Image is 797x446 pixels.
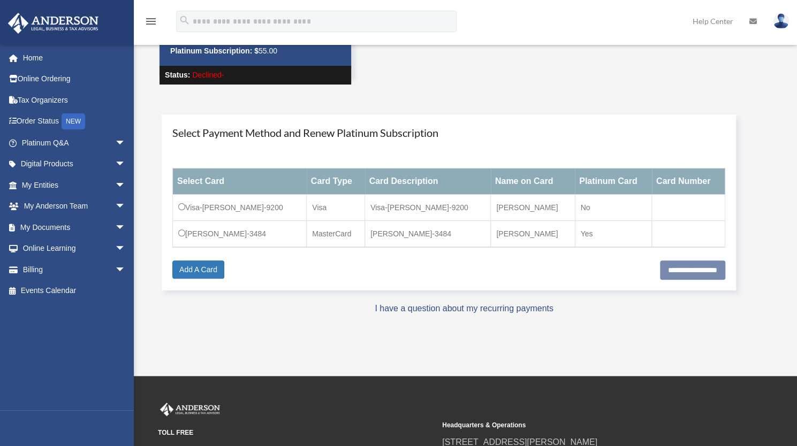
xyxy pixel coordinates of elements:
th: Select Card [173,168,307,195]
th: Card Number [652,168,725,195]
a: Events Calendar [7,280,142,302]
p: 55.00 [170,44,340,58]
td: No [575,195,652,221]
span: arrow_drop_down [115,259,136,281]
td: [PERSON_NAME] [491,195,575,221]
span: arrow_drop_down [115,153,136,175]
strong: Platinum Subscription: $ [170,47,259,55]
a: I have a question about my recurring payments [375,304,553,313]
a: Home [7,47,142,68]
a: menu [145,19,157,28]
td: MasterCard [307,221,365,248]
a: My Documentsarrow_drop_down [7,217,142,238]
img: User Pic [773,13,789,29]
i: search [179,14,191,26]
strong: Status: [165,71,190,79]
td: Visa [307,195,365,221]
span: arrow_drop_down [115,238,136,260]
small: TOLL FREE [158,427,435,439]
img: Anderson Advisors Platinum Portal [5,13,102,34]
a: Add A Card [172,260,224,279]
th: Card Description [365,168,491,195]
span: Declined- [192,71,224,79]
td: Visa-[PERSON_NAME]-9200 [365,195,491,221]
a: Order StatusNEW [7,111,142,133]
div: NEW [62,113,85,129]
a: Digital Productsarrow_drop_down [7,153,142,175]
td: [PERSON_NAME]-3484 [365,221,491,248]
a: Online Ordering [7,68,142,90]
td: Yes [575,221,652,248]
img: Anderson Advisors Platinum Portal [158,403,222,417]
i: menu [145,15,157,28]
td: [PERSON_NAME]-3484 [173,221,307,248]
th: Name on Card [491,168,575,195]
h4: Select Payment Method and Renew Platinum Subscription [172,125,725,140]
a: My Anderson Teamarrow_drop_down [7,196,142,217]
small: Headquarters & Operations [442,420,719,431]
td: [PERSON_NAME] [491,221,575,248]
span: arrow_drop_down [115,174,136,196]
th: Platinum Card [575,168,652,195]
a: Online Learningarrow_drop_down [7,238,142,259]
span: arrow_drop_down [115,196,136,218]
span: arrow_drop_down [115,132,136,154]
a: Platinum Q&Aarrow_drop_down [7,132,142,153]
a: Billingarrow_drop_down [7,259,142,280]
span: arrow_drop_down [115,217,136,239]
a: My Entitiesarrow_drop_down [7,174,142,196]
td: Visa-[PERSON_NAME]-9200 [173,195,307,221]
th: Card Type [307,168,365,195]
a: Tax Organizers [7,89,142,111]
